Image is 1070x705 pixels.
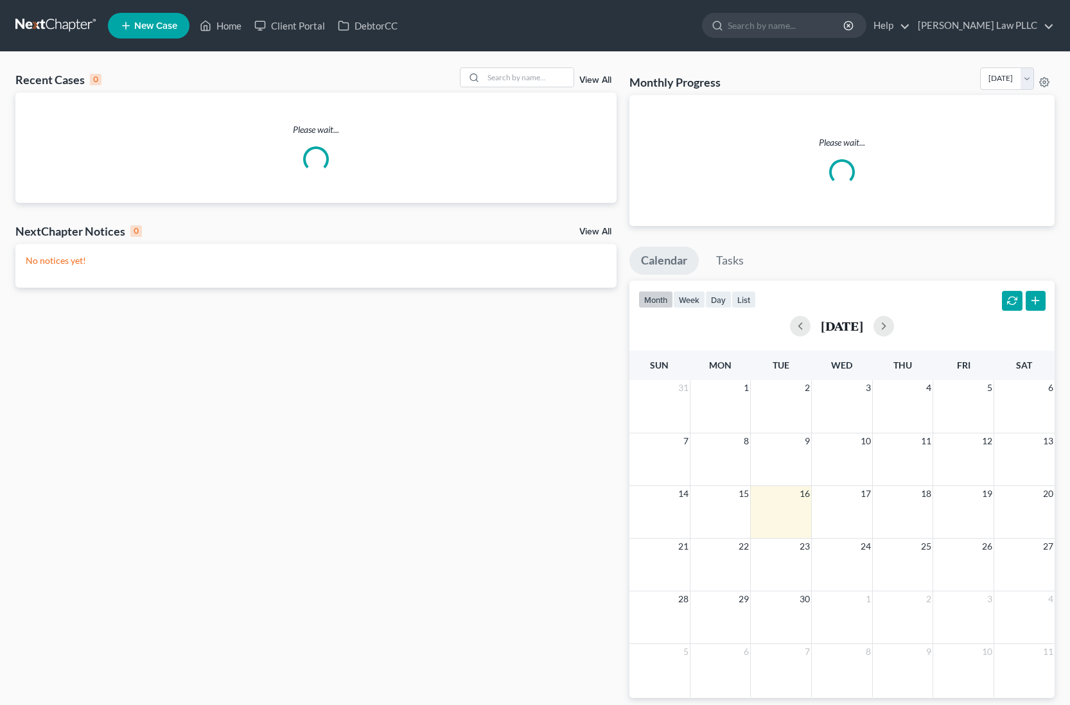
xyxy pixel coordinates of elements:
input: Search by name... [484,68,574,87]
span: Sat [1016,360,1032,370]
span: 6 [742,644,750,659]
div: 0 [90,74,101,85]
span: 17 [859,486,872,501]
span: 3 [864,380,872,396]
span: 9 [803,433,811,449]
span: 20 [1042,486,1055,501]
span: 24 [859,539,872,554]
span: 31 [677,380,690,396]
div: NextChapter Notices [15,223,142,239]
p: No notices yet! [26,254,606,267]
span: 13 [1042,433,1055,449]
span: 6 [1047,380,1055,396]
span: Mon [709,360,732,370]
div: Recent Cases [15,72,101,87]
span: 28 [677,591,690,607]
span: Sun [650,360,669,370]
span: 27 [1042,539,1055,554]
span: 10 [859,433,872,449]
span: 14 [677,486,690,501]
span: Wed [831,360,852,370]
span: 4 [925,380,933,396]
span: 5 [682,644,690,659]
p: Please wait... [15,123,617,136]
a: Home [193,14,248,37]
span: 10 [981,644,994,659]
span: 29 [737,591,750,607]
span: 19 [981,486,994,501]
span: 26 [981,539,994,554]
span: Fri [957,360,970,370]
a: Tasks [705,247,755,275]
span: 8 [864,644,872,659]
span: 2 [925,591,933,607]
input: Search by name... [728,13,845,37]
p: Please wait... [640,136,1045,149]
a: [PERSON_NAME] Law PLLC [911,14,1054,37]
span: 15 [737,486,750,501]
button: day [705,291,732,308]
div: 0 [130,225,142,237]
span: 8 [742,433,750,449]
span: 25 [920,539,933,554]
a: DebtorCC [331,14,404,37]
span: 12 [981,433,994,449]
button: week [673,291,705,308]
span: 5 [986,380,994,396]
span: Tue [773,360,789,370]
span: 30 [798,591,811,607]
span: 22 [737,539,750,554]
span: 7 [803,644,811,659]
h2: [DATE] [821,319,863,333]
a: Help [867,14,910,37]
button: month [638,291,673,308]
span: 4 [1047,591,1055,607]
span: 16 [798,486,811,501]
span: New Case [134,21,177,31]
a: View All [579,227,611,236]
span: 1 [864,591,872,607]
span: 11 [1042,644,1055,659]
span: Thu [893,360,912,370]
span: 1 [742,380,750,396]
span: 3 [986,591,994,607]
span: 9 [925,644,933,659]
span: 21 [677,539,690,554]
span: 18 [920,486,933,501]
span: 11 [920,433,933,449]
button: list [732,291,756,308]
h3: Monthly Progress [629,74,721,90]
span: 2 [803,380,811,396]
a: Client Portal [248,14,331,37]
span: 7 [682,433,690,449]
a: View All [579,76,611,85]
a: Calendar [629,247,699,275]
span: 23 [798,539,811,554]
